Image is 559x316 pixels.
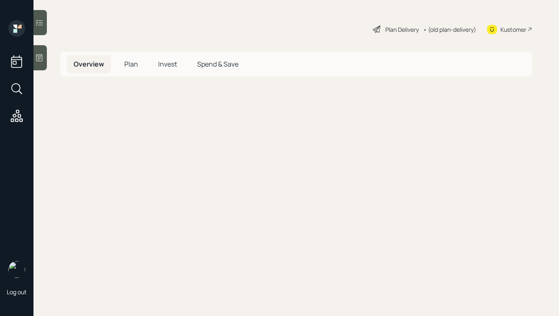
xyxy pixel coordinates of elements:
[124,59,138,69] span: Plan
[74,59,104,69] span: Overview
[197,59,238,69] span: Spend & Save
[8,261,25,278] img: hunter_neumayer.jpg
[7,288,27,296] div: Log out
[158,59,177,69] span: Invest
[423,25,476,34] div: • (old plan-delivery)
[500,25,526,34] div: Kustomer
[385,25,419,34] div: Plan Delivery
